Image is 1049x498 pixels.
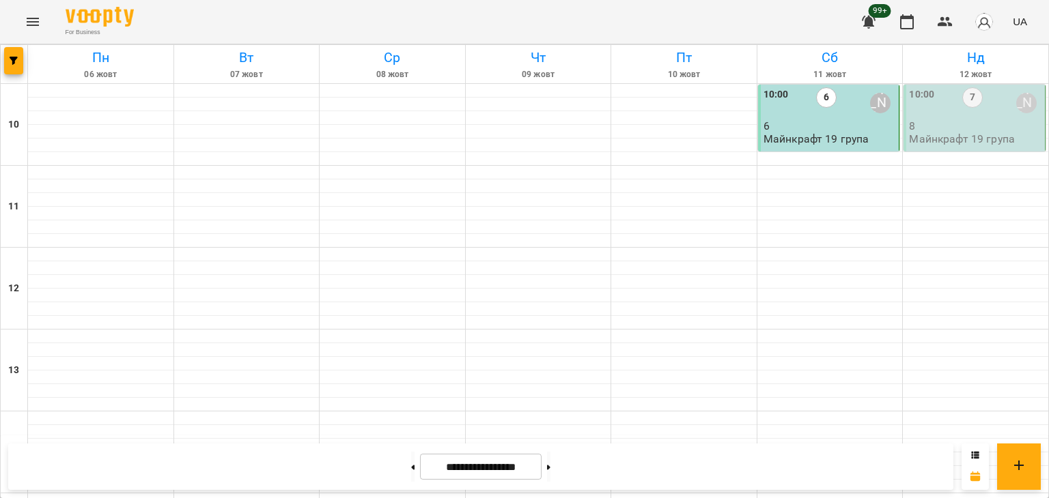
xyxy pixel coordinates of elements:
[759,68,901,81] h6: 11 жовт
[30,47,171,68] h6: Пн
[468,47,609,68] h6: Чт
[30,68,171,81] h6: 06 жовт
[975,12,994,31] img: avatar_s.png
[1007,9,1033,34] button: UA
[8,281,19,296] h6: 12
[8,363,19,378] h6: 13
[322,47,463,68] h6: Ср
[66,7,134,27] img: Voopty Logo
[66,28,134,37] span: For Business
[759,47,901,68] h6: Сб
[764,120,897,132] p: 6
[764,133,869,145] p: Майнкрафт 19 група
[613,68,755,81] h6: 10 жовт
[613,47,755,68] h6: Пт
[322,68,463,81] h6: 08 жовт
[905,47,1046,68] h6: Нд
[816,87,837,108] label: 6
[1013,14,1027,29] span: UA
[8,199,19,214] h6: 11
[869,4,891,18] span: 99+
[8,117,19,132] h6: 10
[1016,93,1037,113] div: Віталій Кадуха
[909,133,1015,145] p: Майнкрафт 19 група
[909,87,934,102] label: 10:00
[962,87,983,108] label: 7
[16,5,49,38] button: Menu
[176,47,318,68] h6: Вт
[468,68,609,81] h6: 09 жовт
[909,120,1042,132] p: 8
[764,87,789,102] label: 10:00
[870,93,891,113] div: Віталій Кадуха
[176,68,318,81] h6: 07 жовт
[905,68,1046,81] h6: 12 жовт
